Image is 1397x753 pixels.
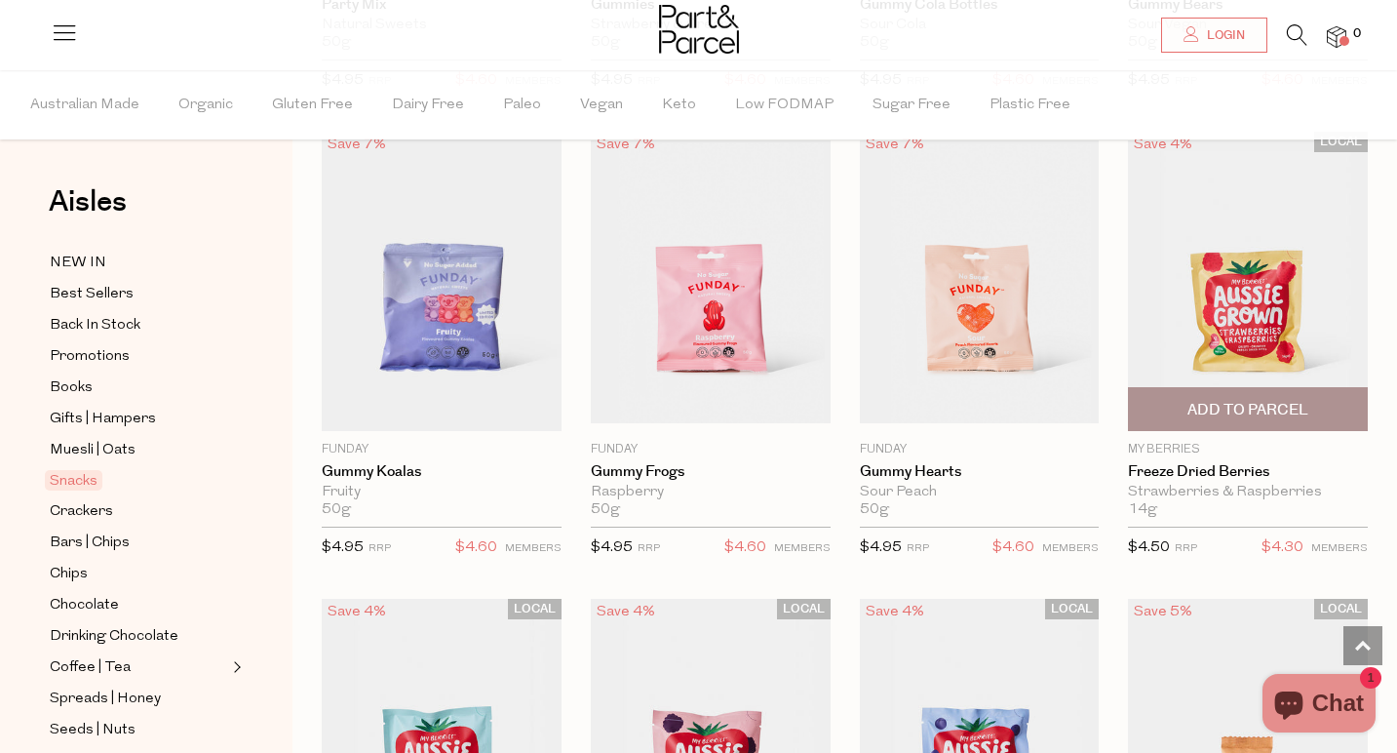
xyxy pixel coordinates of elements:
[591,140,831,423] img: Gummy Frogs
[50,469,227,493] a: Snacks
[1314,132,1368,152] span: LOCAL
[1314,599,1368,619] span: LOCAL
[322,463,562,481] a: Gummy Koalas
[50,376,227,400] a: Books
[777,599,831,619] span: LOCAL
[50,594,119,617] span: Chocolate
[50,439,136,462] span: Muesli | Oats
[50,562,227,586] a: Chips
[50,718,227,742] a: Seeds | Nuts
[1257,674,1381,737] inbox-online-store-chat: Shopify online store chat
[50,313,227,337] a: Back In Stock
[50,719,136,742] span: Seeds | Nuts
[178,71,233,139] span: Organic
[1128,132,1198,158] div: Save 4%
[735,71,834,139] span: Low FODMAP
[50,251,227,275] a: NEW IN
[860,501,889,519] span: 50g
[272,71,353,139] span: Gluten Free
[50,376,93,400] span: Books
[503,71,541,139] span: Paleo
[50,345,130,369] span: Promotions
[50,500,113,524] span: Crackers
[50,252,106,275] span: NEW IN
[992,535,1034,561] span: $4.60
[1202,27,1245,44] span: Login
[322,501,351,519] span: 50g
[49,180,127,223] span: Aisles
[50,407,227,431] a: Gifts | Hampers
[50,314,140,337] span: Back In Stock
[591,463,831,481] a: Gummy Frogs
[1128,441,1368,458] p: My Berries
[638,543,660,554] small: RRP
[228,655,242,679] button: Expand/Collapse Coffee | Tea
[873,71,951,139] span: Sugar Free
[50,532,130,555] span: Bars | Chips
[50,344,227,369] a: Promotions
[50,688,161,711] span: Spreads | Honey
[505,543,562,554] small: MEMBERS
[1128,387,1368,431] button: Add To Parcel
[860,140,1100,423] img: Gummy Hearts
[50,656,131,680] span: Coffee | Tea
[1187,400,1308,420] span: Add To Parcel
[860,463,1100,481] a: Gummy Hearts
[860,599,930,625] div: Save 4%
[50,283,134,306] span: Best Sellers
[1128,540,1170,555] span: $4.50
[1348,25,1366,43] span: 0
[455,535,497,561] span: $4.60
[1128,501,1157,519] span: 14g
[50,499,227,524] a: Crackers
[1175,543,1197,554] small: RRP
[322,599,392,625] div: Save 4%
[990,71,1070,139] span: Plastic Free
[50,687,227,711] a: Spreads | Honey
[1128,599,1198,625] div: Save 5%
[49,187,127,236] a: Aisles
[322,132,562,431] img: Gummy Koalas
[50,563,88,586] span: Chips
[50,624,227,649] a: Drinking Chocolate
[1045,599,1099,619] span: LOCAL
[591,599,661,625] div: Save 4%
[45,470,102,491] span: Snacks
[774,543,831,554] small: MEMBERS
[724,535,766,561] span: $4.60
[591,501,620,519] span: 50g
[1261,535,1303,561] span: $4.30
[392,71,464,139] span: Dairy Free
[322,484,562,501] div: Fruity
[659,5,739,54] img: Part&Parcel
[860,132,930,158] div: Save 7%
[1311,543,1368,554] small: MEMBERS
[322,132,392,158] div: Save 7%
[322,441,562,458] p: Funday
[580,71,623,139] span: Vegan
[591,540,633,555] span: $4.95
[1042,543,1099,554] small: MEMBERS
[591,132,661,158] div: Save 7%
[50,408,156,431] span: Gifts | Hampers
[50,625,178,649] span: Drinking Chocolate
[50,655,227,680] a: Coffee | Tea
[50,438,227,462] a: Muesli | Oats
[50,282,227,306] a: Best Sellers
[508,599,562,619] span: LOCAL
[1128,463,1368,481] a: Freeze Dried Berries
[1128,484,1368,501] div: Strawberries & Raspberries
[1161,18,1267,53] a: Login
[50,531,227,555] a: Bars | Chips
[1128,140,1368,423] img: Freeze Dried Berries
[50,593,227,617] a: Chocolate
[907,543,929,554] small: RRP
[860,540,902,555] span: $4.95
[591,484,831,501] div: Raspberry
[322,540,364,555] span: $4.95
[369,543,391,554] small: RRP
[860,441,1100,458] p: Funday
[662,71,696,139] span: Keto
[30,71,139,139] span: Australian Made
[591,441,831,458] p: Funday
